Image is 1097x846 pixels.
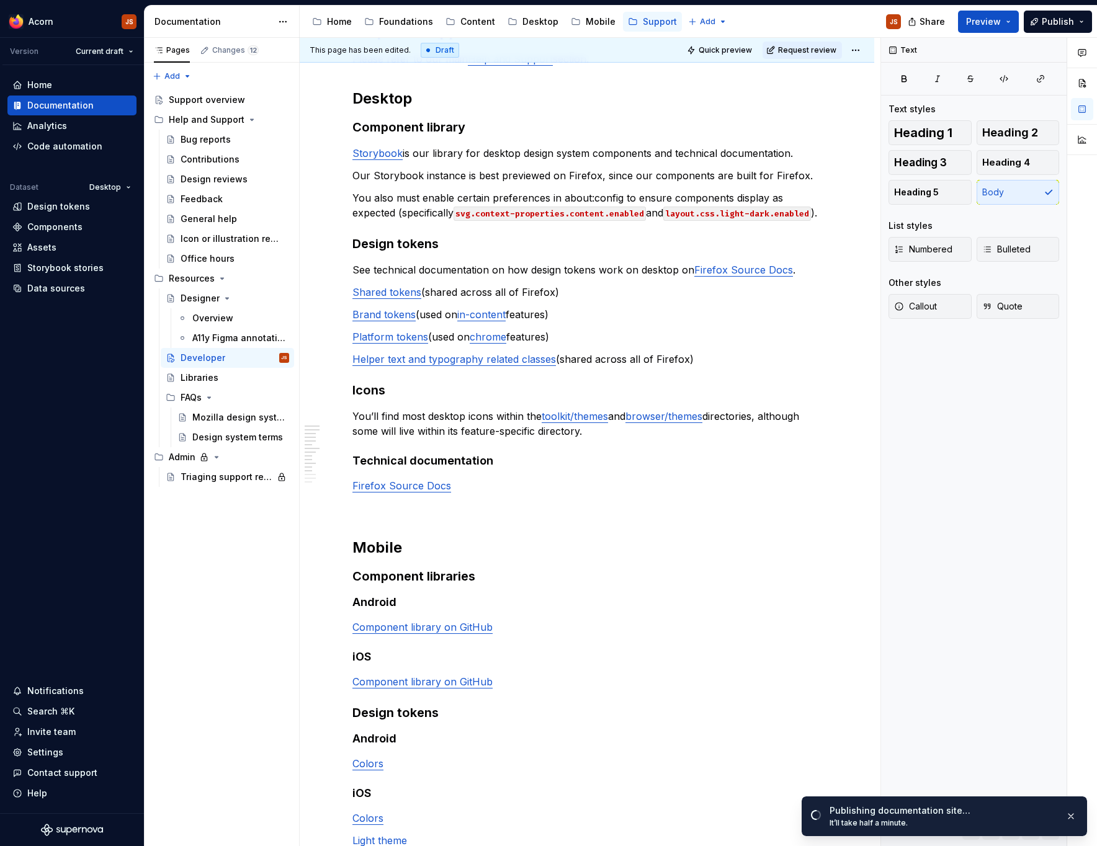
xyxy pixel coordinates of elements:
[27,99,94,112] div: Documentation
[694,264,793,276] a: Firefox Source Docs
[181,153,240,166] div: Contributions
[307,9,682,34] div: Page tree
[894,243,952,256] span: Numbered
[966,16,1001,28] span: Preview
[192,312,233,324] div: Overview
[172,407,294,427] a: Mozilla design systems landscape
[41,824,103,836] svg: Supernova Logo
[27,262,104,274] div: Storybook stories
[172,308,294,328] a: Overview
[643,16,677,28] div: Support
[352,409,822,439] p: You’ll find most desktop icons within the and directories, although some will live within its fea...
[181,372,218,384] div: Libraries
[7,763,137,783] button: Contact support
[181,173,248,185] div: Design reviews
[352,308,416,321] a: Brand tokens
[982,127,1038,139] span: Heading 2
[161,388,294,407] div: FAQs
[379,16,433,28] div: Foundations
[352,168,822,183] p: Our Storybook instance is best previewed on Firefox, since our components are built for Firefox.
[7,75,137,95] a: Home
[161,467,294,487] a: Triaging support requests
[154,45,190,55] div: Pages
[27,200,90,213] div: Design tokens
[982,156,1030,169] span: Heading 4
[457,308,506,321] a: in-content
[352,595,822,610] h4: Android
[7,278,137,298] a: Data sources
[352,307,822,322] p: (used on features)
[7,742,137,762] a: Settings
[352,479,451,492] a: Firefox Source Docs
[982,300,1023,313] span: Quote
[977,294,1060,319] button: Quote
[181,471,273,483] div: Triaging support requests
[958,11,1019,33] button: Preview
[352,352,822,367] p: (shared across all of Firefox)
[441,12,500,32] a: Content
[889,277,941,289] div: Other styles
[310,45,411,55] span: This page has been edited.
[352,675,493,688] a: Component library on GitHub
[352,146,822,161] p: is our library for desktop design system components and technical documentation.
[778,45,836,55] span: Request review
[9,14,24,29] img: 894890ef-b4b9-4142-abf4-a08b65caed53.png
[307,12,357,32] a: Home
[421,43,459,58] div: Draft
[902,11,953,33] button: Share
[161,130,294,149] a: Bug reports
[192,411,287,424] div: Mozilla design systems landscape
[889,103,936,115] div: Text styles
[154,16,272,28] div: Documentation
[1042,16,1074,28] span: Publish
[763,42,842,59] button: Request review
[281,352,287,364] div: JS
[352,147,403,159] a: Storybook
[7,258,137,278] a: Storybook stories
[161,368,294,388] a: Libraries
[7,701,137,721] button: Search ⌘K
[27,705,74,718] div: Search ⌘K
[161,288,294,308] a: Designer
[181,233,283,245] div: Icon or illustration requests
[889,120,972,145] button: Heading 1
[7,96,137,115] a: Documentation
[352,812,383,824] a: Colors
[27,241,56,254] div: Assets
[894,127,952,139] span: Heading 1
[663,207,811,221] code: layout.css.light-dark.enabled
[169,114,244,126] div: Help and Support
[352,649,822,664] h4: iOS
[454,207,646,221] code: svg.context-properties.content.enabled
[27,767,97,779] div: Contact support
[125,17,133,27] div: JS
[352,704,822,721] h3: Design tokens
[889,180,972,205] button: Heading 5
[27,282,85,295] div: Data sources
[7,681,137,701] button: Notifications
[161,249,294,269] a: Office hours
[889,294,972,319] button: Callout
[29,16,53,28] div: Acorn
[27,79,52,91] div: Home
[161,209,294,229] a: General help
[181,133,231,146] div: Bug reports
[27,746,63,759] div: Settings
[977,120,1060,145] button: Heading 2
[27,120,67,132] div: Analytics
[248,45,259,55] span: 12
[149,269,294,288] div: Resources
[352,381,822,399] h3: Icons
[161,348,294,368] a: DeveloperJS
[700,17,715,27] span: Add
[683,42,758,59] button: Quick preview
[181,213,237,225] div: General help
[352,235,822,252] h3: Design tokens
[27,726,76,738] div: Invite team
[7,217,137,237] a: Components
[352,190,822,220] p: You also must enable certain preferences in about:config to ensure components display as expected...
[172,427,294,447] a: Design system terms
[212,45,259,55] div: Changes
[70,43,139,60] button: Current draft
[7,116,137,136] a: Analytics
